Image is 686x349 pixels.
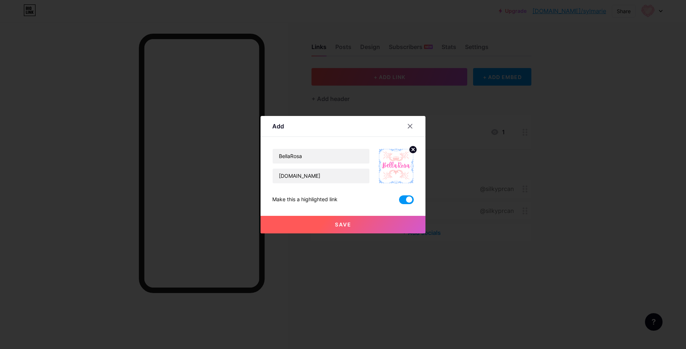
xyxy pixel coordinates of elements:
input: Title [273,149,369,164]
button: Save [261,216,425,233]
div: Make this a highlighted link [272,195,338,204]
img: link_thumbnail [379,149,414,184]
span: Save [335,221,351,228]
div: Add [272,122,284,131]
input: URL [273,169,369,183]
